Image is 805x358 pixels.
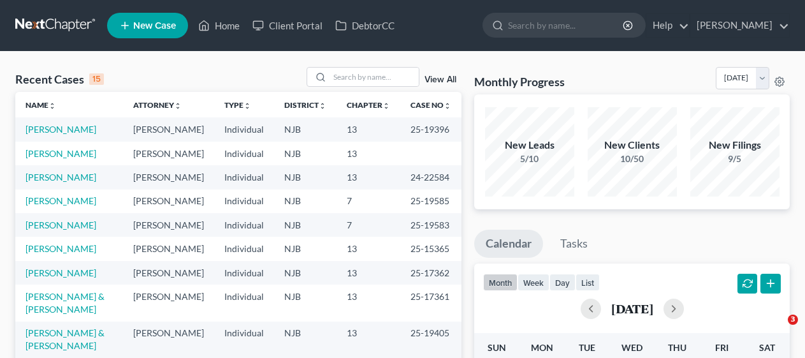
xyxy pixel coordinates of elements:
td: 25-19583 [400,213,461,237]
span: Wed [621,342,642,353]
a: Attorneyunfold_more [133,100,182,110]
button: list [576,274,600,291]
td: Individual [214,213,274,237]
i: unfold_more [444,102,451,110]
td: [PERSON_NAME] [123,261,214,285]
td: NJB [274,142,337,165]
td: Individual [214,322,274,358]
a: Case Nounfold_more [410,100,451,110]
a: Districtunfold_more [284,100,326,110]
td: 7 [337,213,400,237]
div: 10/50 [588,153,677,165]
button: week [518,274,549,291]
td: [PERSON_NAME] [123,117,214,141]
td: 25-19396 [400,117,461,141]
td: NJB [274,261,337,285]
div: New Leads [485,138,574,153]
div: New Filings [690,138,780,153]
span: 3 [788,315,798,325]
a: View All [424,75,456,84]
td: Individual [214,190,274,213]
td: [PERSON_NAME] [123,322,214,358]
a: [PERSON_NAME] [25,220,96,230]
span: Sun [488,342,506,353]
a: [PERSON_NAME] [25,243,96,254]
input: Search by name... [508,13,625,37]
td: 25-19405 [400,322,461,358]
span: Mon [531,342,553,353]
td: 13 [337,165,400,189]
a: [PERSON_NAME] & [PERSON_NAME] [25,291,105,315]
td: NJB [274,322,337,358]
a: [PERSON_NAME] [25,148,96,159]
td: NJB [274,213,337,237]
h3: Monthly Progress [474,74,565,89]
td: 25-17362 [400,261,461,285]
a: [PERSON_NAME] [690,14,789,37]
a: [PERSON_NAME] [25,267,96,278]
td: Individual [214,165,274,189]
a: [PERSON_NAME] & [PERSON_NAME] [25,327,105,351]
td: 13 [337,142,400,165]
button: day [549,274,576,291]
i: unfold_more [243,102,251,110]
td: 24-22584 [400,165,461,189]
i: unfold_more [48,102,56,110]
div: 15 [89,73,104,85]
td: NJB [274,237,337,260]
a: Home [192,14,246,37]
a: Typeunfold_more [224,100,251,110]
td: 25-15365 [400,237,461,260]
i: unfold_more [319,102,326,110]
div: Recent Cases [15,71,104,87]
a: Calendar [474,230,543,258]
a: Client Portal [246,14,329,37]
td: 13 [337,322,400,358]
td: [PERSON_NAME] [123,285,214,321]
td: 25-17361 [400,285,461,321]
a: [PERSON_NAME] [25,172,96,183]
h2: [DATE] [611,302,653,315]
td: Individual [214,142,274,165]
td: 13 [337,237,400,260]
span: Fri [715,342,729,353]
td: 13 [337,285,400,321]
td: Individual [214,261,274,285]
span: New Case [133,21,176,31]
td: [PERSON_NAME] [123,213,214,237]
i: unfold_more [174,102,182,110]
div: 5/10 [485,153,574,165]
a: Help [646,14,689,37]
td: Individual [214,237,274,260]
td: 13 [337,261,400,285]
iframe: Intercom live chat [762,315,792,345]
td: [PERSON_NAME] [123,165,214,189]
td: NJB [274,117,337,141]
div: 9/5 [690,153,780,165]
a: Tasks [549,230,599,258]
a: Nameunfold_more [25,100,56,110]
a: [PERSON_NAME] [25,124,96,135]
td: [PERSON_NAME] [123,142,214,165]
span: Sat [759,342,775,353]
a: DebtorCC [329,14,401,37]
span: Tue [579,342,595,353]
td: [PERSON_NAME] [123,190,214,213]
i: unfold_more [382,102,390,110]
input: Search by name... [330,68,419,86]
td: NJB [274,190,337,213]
td: NJB [274,165,337,189]
button: month [483,274,518,291]
a: [PERSON_NAME] [25,195,96,206]
td: 13 [337,117,400,141]
td: NJB [274,285,337,321]
a: Chapterunfold_more [347,100,390,110]
td: 25-19585 [400,190,461,213]
td: 7 [337,190,400,213]
span: Thu [668,342,686,353]
td: [PERSON_NAME] [123,237,214,260]
td: Individual [214,285,274,321]
div: New Clients [588,138,677,153]
td: Individual [214,117,274,141]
